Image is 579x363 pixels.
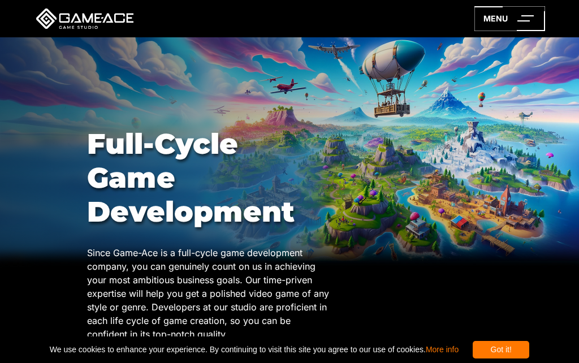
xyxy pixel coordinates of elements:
[87,127,330,229] h1: Full-Cycle Game Development
[426,345,459,354] a: More info
[474,6,545,31] a: menu
[50,341,459,358] span: We use cookies to enhance your experience. By continuing to visit this site you agree to our use ...
[473,341,529,358] div: Got it!
[87,246,330,341] p: Since Game-Ace is a full-cycle game development company, you can genuinely count on us in achievi...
